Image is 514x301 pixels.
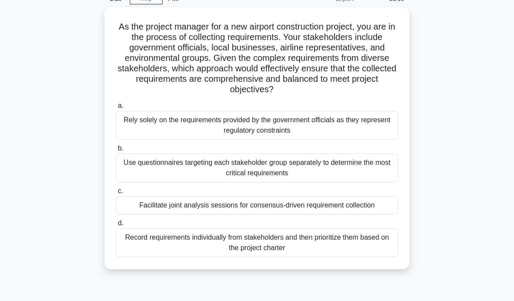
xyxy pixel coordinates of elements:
span: c. [118,187,123,194]
span: a. [118,102,123,109]
span: b. [118,144,123,152]
div: Rely solely on the requirements provided by the government officials as they represent regulatory... [116,111,398,140]
div: Facilitate joint analysis sessions for consensus-driven requirement collection [116,196,398,214]
div: Record requirements individually from stakeholders and then prioritize them based on the project ... [116,228,398,257]
span: d. [118,219,123,227]
h5: As the project manager for a new airport construction project, you are in the process of collecti... [115,21,399,95]
div: Use questionnaires targeting each stakeholder group separately to determine the most critical req... [116,154,398,182]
